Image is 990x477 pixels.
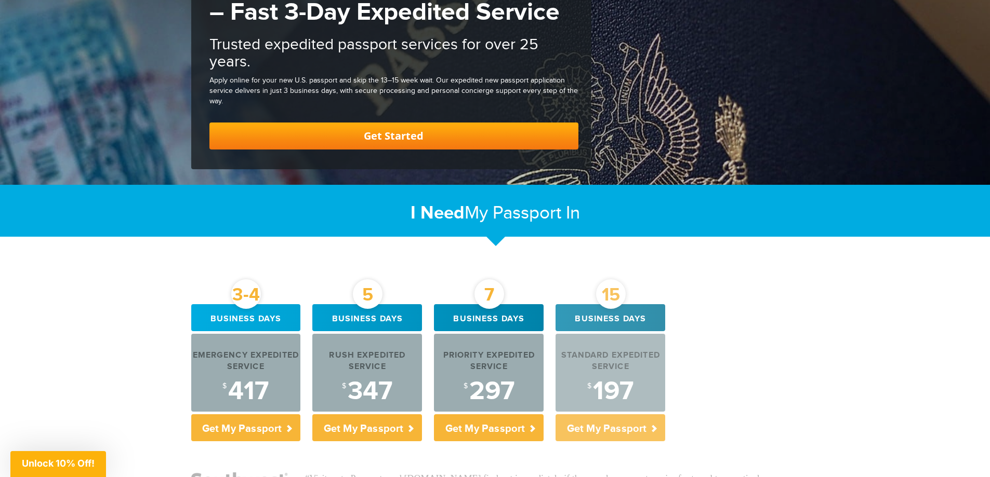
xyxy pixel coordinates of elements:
[312,304,422,331] div: Business days
[556,378,665,404] div: 197
[464,382,468,390] sup: $
[191,378,301,404] div: 417
[10,451,106,477] div: Unlock 10% Off!
[556,350,665,374] div: Standard Expedited Service
[191,350,301,374] div: Emergency Expedited Service
[191,202,799,224] h2: My
[434,304,544,331] div: Business days
[312,304,422,441] a: 5 Business days Rush Expedited Service $347 Get My Passport
[209,36,578,71] h2: Trusted expedited passport services for over 25 years.
[596,279,626,309] div: 15
[312,414,422,441] p: Get My Passport
[556,304,665,441] a: 15 Business days Standard Expedited Service $197 Get My Passport
[587,382,591,390] sup: $
[191,304,301,441] a: 3-4 Business days Emergency Expedited Service $417 Get My Passport
[191,414,301,441] p: Get My Passport
[474,279,504,309] div: 7
[493,202,580,224] span: Passport In
[222,382,227,390] sup: $
[434,304,544,441] a: 7 Business days Priority Expedited Service $297 Get My Passport
[342,382,346,390] sup: $
[231,279,261,309] div: 3-4
[312,378,422,404] div: 347
[434,378,544,404] div: 297
[556,304,665,331] div: Business days
[556,414,665,441] p: Get My Passport
[434,350,544,374] div: Priority Expedited Service
[353,279,382,309] div: 5
[434,414,544,441] p: Get My Passport
[209,76,578,107] div: Apply online for your new U.S. passport and skip the 13–15 week wait. Our expedited new passport ...
[191,304,301,331] div: Business days
[312,350,422,374] div: Rush Expedited Service
[411,202,465,224] strong: I Need
[22,458,95,469] span: Unlock 10% Off!
[209,122,578,149] a: Get Started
